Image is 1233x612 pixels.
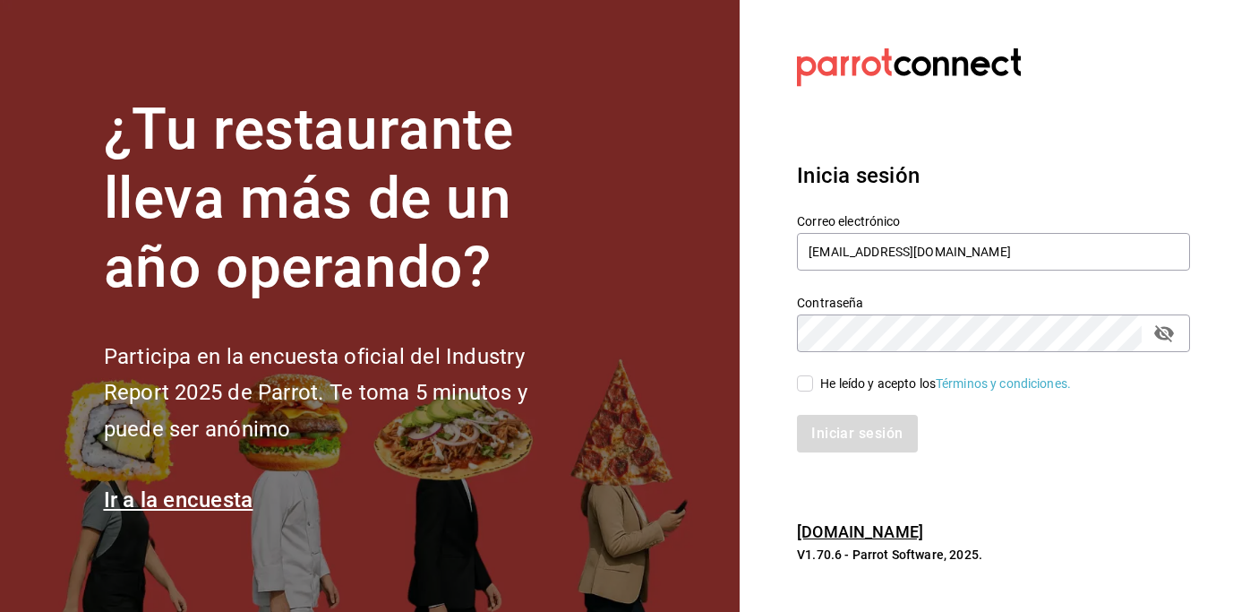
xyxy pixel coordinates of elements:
[1149,318,1179,349] button: passwordField
[104,487,253,513] a: Ir a la encuesta
[797,522,923,541] a: [DOMAIN_NAME]
[797,159,1190,192] h3: Inicia sesión
[104,96,587,302] h1: ¿Tu restaurante lleva más de un año operando?
[797,215,1190,228] label: Correo electrónico
[936,376,1071,391] a: Términos y condiciones.
[104,339,587,448] h2: Participa en la encuesta oficial del Industry Report 2025 de Parrot. Te toma 5 minutos y puede se...
[797,546,1190,564] p: V1.70.6 - Parrot Software, 2025.
[797,233,1190,271] input: Ingresa tu correo electrónico
[820,375,1071,393] div: He leído y acepto los
[797,297,1190,309] label: Contraseña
